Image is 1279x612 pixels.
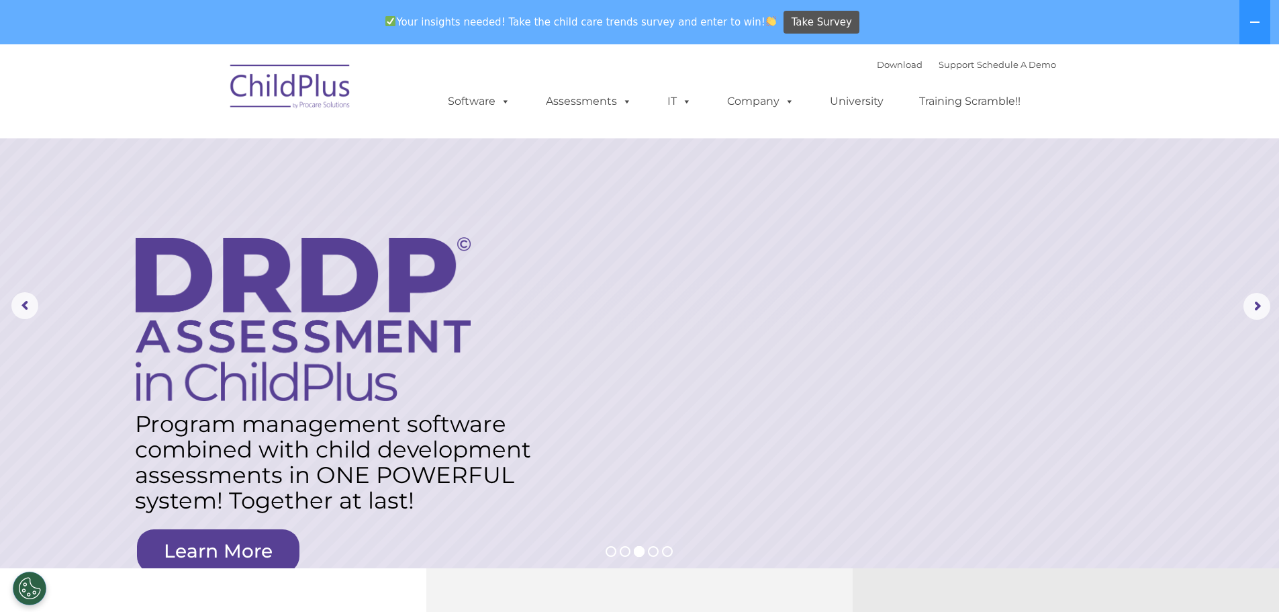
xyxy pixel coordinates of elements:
[380,9,782,35] span: Your insights needed! Take the child care trends survey and enter to win!
[816,88,897,115] a: University
[434,88,524,115] a: Software
[977,59,1056,70] a: Schedule A Demo
[532,88,645,115] a: Assessments
[187,89,228,99] span: Last name
[906,88,1034,115] a: Training Scramble!!
[385,16,395,26] img: ✅
[187,144,244,154] span: Phone number
[135,411,544,513] rs-layer: Program management software combined with child development assessments in ONE POWERFUL system! T...
[13,572,46,605] button: Cookies Settings
[654,88,705,115] a: IT
[224,55,358,122] img: ChildPlus by Procare Solutions
[877,59,1056,70] font: |
[137,529,299,573] a: Learn More
[877,59,922,70] a: Download
[766,16,776,26] img: 👏
[939,59,974,70] a: Support
[792,11,852,34] span: Take Survey
[136,237,471,401] img: DRDP Assessment in ChildPlus
[784,11,859,34] a: Take Survey
[714,88,808,115] a: Company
